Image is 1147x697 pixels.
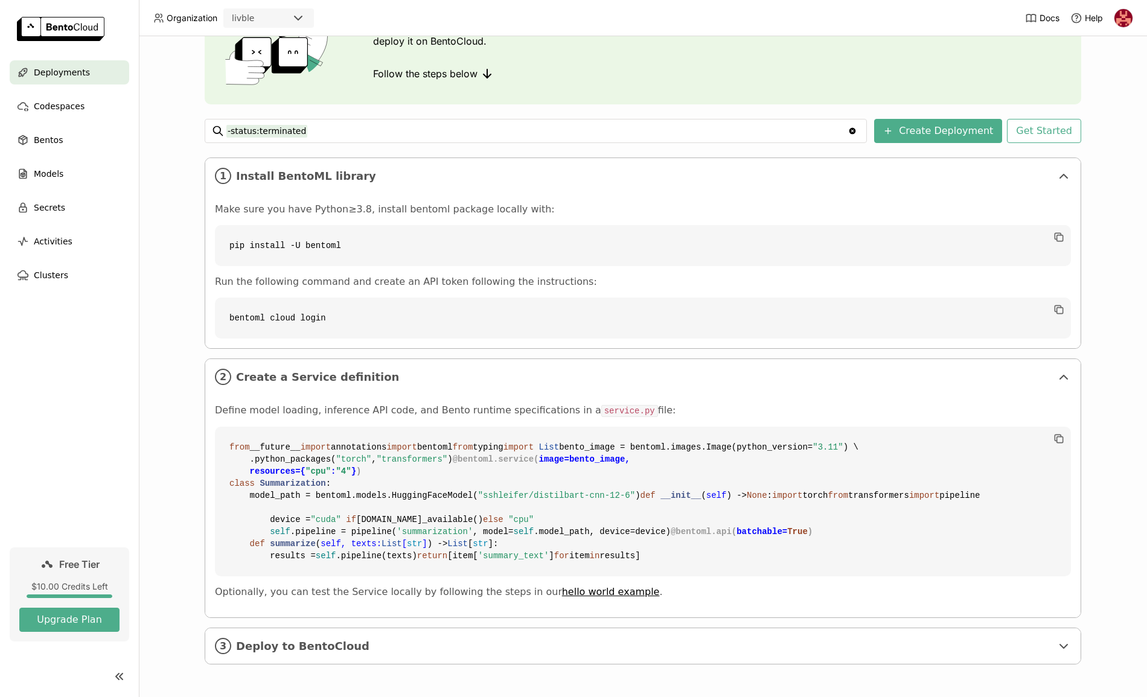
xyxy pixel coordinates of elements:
[10,263,129,287] a: Clusters
[382,539,402,549] span: List
[34,133,63,147] span: Bentos
[514,527,534,536] span: self
[478,491,635,500] span: "sshleifer/distilbart-cnn-12-6"
[205,158,1081,194] div: 1Install BentoML library
[590,551,600,561] span: in
[10,547,129,641] a: Free Tier$10.00 Credits LeftUpgrade Plan
[215,427,1071,576] code: __future__ annotations bentoml typing bento_image = bentoml.images.Image(python_version= ) \ .pyt...
[215,638,231,654] i: 3
[215,298,1071,339] code: bentoml cloud login
[671,527,813,536] span: @bentoml.api( )
[236,170,1052,183] span: Install BentoML library
[301,442,331,452] span: import
[215,404,1071,417] p: Define model loading, inference API code, and Bento runtime specifications in a file:
[236,371,1052,384] span: Create a Service definition
[215,225,1071,266] code: pip install -U bentoml
[909,491,939,500] span: import
[503,442,534,452] span: import
[10,128,129,152] a: Bentos
[1040,13,1059,24] span: Docs
[316,551,336,561] span: self
[236,640,1052,653] span: Deploy to BentoCloud
[215,586,1071,598] p: Optionally, you can test the Service locally by following the steps in our .
[453,442,473,452] span: from
[813,442,843,452] span: "3.11"
[848,126,857,136] svg: Clear value
[167,13,217,24] span: Organization
[601,405,658,417] code: service.py
[226,121,848,141] input: Search
[205,628,1081,664] div: 3Deploy to BentoCloud
[508,515,534,524] span: "cpu"
[250,539,265,549] span: def
[232,12,254,24] div: livble
[229,442,250,452] span: from
[34,268,68,282] span: Clusters
[10,94,129,118] a: Codespaces
[34,99,85,113] span: Codespaces
[310,515,340,524] span: "cuda"
[34,167,63,181] span: Models
[874,119,1002,143] button: Create Deployment
[59,558,100,570] span: Free Tier
[346,515,356,524] span: if
[270,539,316,549] span: summarize
[336,454,371,464] span: "torch"
[34,65,90,80] span: Deployments
[270,527,290,536] span: self
[1085,13,1103,24] span: Help
[17,17,104,41] img: logo
[447,539,468,549] span: List
[641,491,656,500] span: def
[10,60,129,84] a: Deployments
[554,551,569,561] span: for
[215,276,1071,288] p: Run the following command and create an API token following the instructions:
[34,234,72,249] span: Activities
[229,479,255,488] span: class
[473,539,488,549] span: str
[260,479,325,488] span: Summarization
[706,491,727,500] span: self
[417,551,447,561] span: return
[215,168,231,184] i: 1
[1070,12,1103,24] div: Help
[747,491,767,500] span: None
[305,466,331,476] span: "cpu"
[215,203,1071,215] p: Make sure you have Python≥3.8, install bentoml package locally with:
[828,491,848,500] span: from
[1114,9,1133,27] img: Uri Vinetz
[34,200,65,215] span: Secrets
[255,13,257,25] input: Selected livble.
[539,442,560,452] span: List
[660,491,701,500] span: __init__
[407,539,422,549] span: str
[10,162,129,186] a: Models
[478,551,549,561] span: 'summary_text'
[377,454,448,464] span: "transformers"
[19,581,120,592] div: $10.00 Credits Left
[772,491,802,500] span: import
[736,527,808,536] span: batchable=
[336,466,351,476] span: "4"
[386,442,417,452] span: import
[1007,119,1081,143] button: Get Started
[1025,12,1059,24] a: Docs
[562,586,660,597] a: hello world example
[321,539,427,549] span: self, texts: [ ]
[19,608,120,632] button: Upgrade Plan
[215,369,231,385] i: 2
[397,527,473,536] span: 'summarization'
[787,527,808,536] span: True
[10,229,129,253] a: Activities
[10,196,129,220] a: Secrets
[373,68,478,80] span: Follow the steps below
[205,359,1081,395] div: 2Create a Service definition
[483,515,503,524] span: else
